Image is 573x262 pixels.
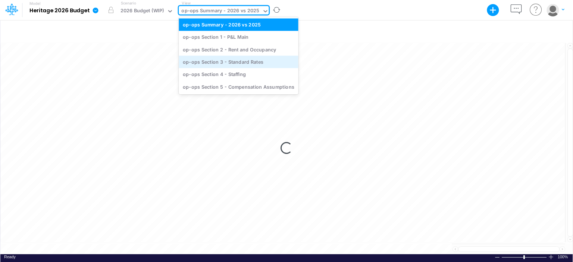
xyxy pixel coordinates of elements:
div: op-ops Section 3 - Standard Rates [179,56,298,68]
label: Model [29,1,41,6]
label: View [182,0,190,6]
div: Zoom In [548,254,554,260]
div: Zoom [501,254,548,260]
div: op-ops Section 2 - Rent and Occupancy [179,43,298,56]
div: Zoom level [558,254,569,260]
div: op-ops Summary - 2026 vs 2025 [181,7,259,16]
div: op-ops Section 5 - Compensation Assumptions [179,81,298,93]
div: 2026 Budget (WIP) [120,7,164,16]
span: Ready [4,255,16,259]
div: Zoom Out [494,255,500,260]
div: op-ops Summary - 2026 vs 2025 [179,18,298,31]
span: 100% [558,254,569,260]
div: Zoom [523,255,525,259]
b: Heritage 2026 Budget [29,7,90,14]
div: op-ops Section 1 - P&L Main [179,31,298,43]
div: op-ops Section 4 - Staffing [179,68,298,81]
label: Scenario [121,0,136,6]
div: In Ready mode [4,254,16,260]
